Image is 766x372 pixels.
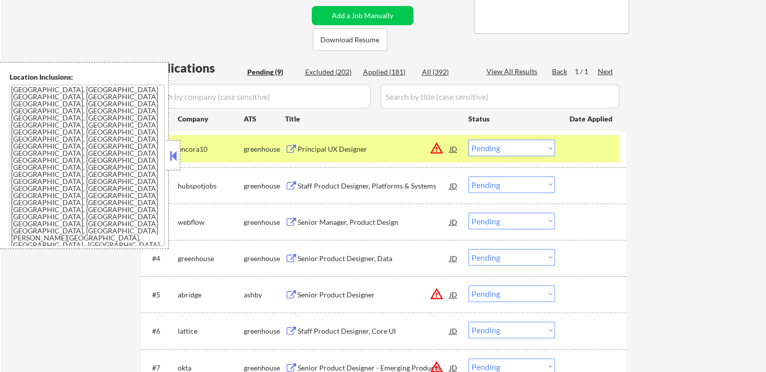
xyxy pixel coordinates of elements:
[244,181,285,191] div: greenhouse
[380,84,619,108] input: Search by title (case sensitive)
[298,144,450,154] div: Principal UX Designer
[298,181,450,191] div: Staff Product Designer, Platforms & Systems
[178,144,244,154] div: encora10
[152,254,170,264] div: #4
[449,249,459,267] div: JD
[298,217,450,227] div: Senior Manager, Product Design
[312,6,413,25] button: Add a Job Manually
[486,67,540,77] div: View All Results
[244,217,285,227] div: greenhouse
[575,67,598,77] div: 1 / 1
[449,140,459,158] div: JD
[430,287,444,301] button: warning_amber
[152,326,170,336] div: #6
[178,326,244,336] div: lattice
[468,109,555,128] div: Status
[144,84,371,108] input: Search by company (case sensitive)
[244,144,285,154] div: greenhouse
[178,254,244,264] div: greenhouse
[430,141,444,155] button: warning_amber
[422,67,472,77] div: All (392)
[178,217,244,227] div: webflow
[244,114,285,124] div: ATS
[363,67,413,77] div: Applied (181)
[449,213,459,231] div: JD
[244,254,285,264] div: greenhouse
[298,326,450,336] div: Staff Product Designer, Core UI
[247,67,298,77] div: Pending (9)
[570,114,614,124] div: Date Applied
[178,114,244,124] div: Company
[178,181,244,191] div: hubspotjobs
[449,176,459,195] div: JD
[449,285,459,303] div: JD
[244,326,285,336] div: greenhouse
[298,290,450,300] div: Senior Product Designer
[552,67,568,77] div: Back
[178,290,244,300] div: abridge
[598,67,614,77] div: Next
[305,67,356,77] div: Excluded (202)
[285,114,459,124] div: Title
[313,28,387,51] button: Download Resume
[152,290,170,300] div: #5
[298,254,450,264] div: Senior Product Designer, Data
[10,72,165,82] div: Location Inclusions:
[244,290,285,300] div: ashby
[144,62,244,74] div: Applications
[449,322,459,340] div: JD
